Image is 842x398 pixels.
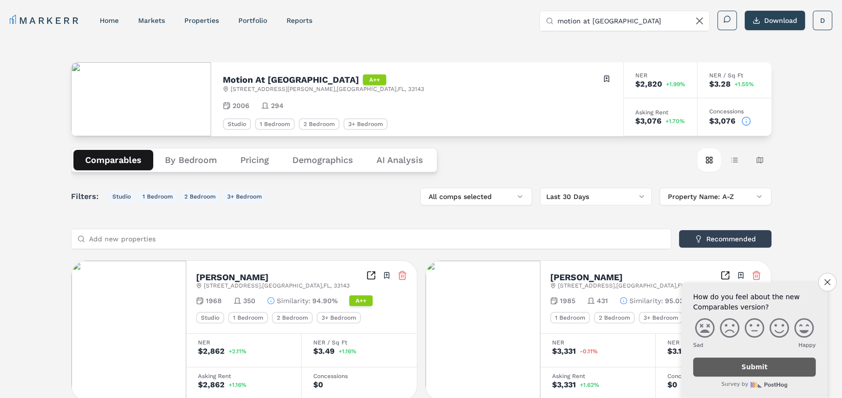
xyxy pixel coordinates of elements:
[313,347,335,355] div: $3.49
[709,109,760,114] div: Concessions
[635,109,685,115] div: Asking Rent
[313,381,323,389] div: $0
[255,118,295,130] div: 1 Bedroom
[667,373,759,379] div: Concessions
[299,118,340,130] div: 2 Bedroom
[597,296,608,306] span: 431
[10,14,80,27] a: MARKERR
[196,273,269,282] h2: [PERSON_NAME]
[139,191,177,202] button: 1 Bedroom
[667,381,677,389] div: $0
[238,17,267,24] a: Portfolio
[709,72,760,78] div: NER / Sq Ft
[71,191,105,202] span: Filters:
[552,381,576,389] div: $3,331
[420,188,532,205] button: All comps selected
[317,312,361,324] div: 3+ Bedroom
[198,347,225,355] div: $2,862
[313,373,405,379] div: Concessions
[223,191,266,202] button: 3+ Bedroom
[552,347,576,355] div: $3,331
[552,340,644,345] div: NER
[271,101,284,110] span: 294
[229,150,281,170] button: Pricing
[339,348,357,354] span: +1.16%
[73,150,153,170] button: Comparables
[196,312,224,324] div: Studio
[138,17,165,24] a: markets
[594,312,635,324] div: 2 Bedroom
[100,17,119,24] a: home
[560,296,575,306] span: 1985
[277,296,310,306] span: Similarity :
[709,80,731,88] div: $3.28
[229,382,247,388] span: +1.16%
[665,296,689,306] span: 95.03%
[820,16,825,25] span: D
[735,81,754,87] span: +1.55%
[365,150,435,170] button: AI Analysis
[709,117,735,125] div: $3,076
[153,150,229,170] button: By Bedroom
[223,75,359,84] h2: Motion At [GEOGRAPHIC_DATA]
[667,340,759,345] div: NER / Sq Ft
[184,17,219,24] a: properties
[312,296,338,306] span: 94.90%
[229,348,247,354] span: +2.11%
[343,118,388,130] div: 3+ Bedroom
[665,118,685,124] span: +1.70%
[198,373,289,379] div: Asking Rent
[813,11,832,30] button: D
[635,117,662,125] div: $3,076
[639,312,683,324] div: 3+ Bedroom
[720,271,730,280] a: Inspect Comparables
[180,191,219,202] button: 2 Bedroom
[635,80,662,88] div: $2,820
[313,340,405,345] div: NER / Sq Ft
[580,382,599,388] span: +1.62%
[228,312,268,324] div: 1 Bedroom
[745,11,805,30] button: Download
[89,229,665,249] input: Add new properties
[198,340,289,345] div: NER
[349,295,373,306] div: A++
[363,74,386,85] div: A++
[550,312,590,324] div: 1 Bedroom
[272,312,313,324] div: 2 Bedroom
[281,150,365,170] button: Demographics
[231,85,424,93] span: [STREET_ADDRESS][PERSON_NAME] , [GEOGRAPHIC_DATA] , FL , 33143
[243,296,255,306] span: 350
[198,381,225,389] div: $2,862
[233,101,250,110] span: 2006
[108,191,135,202] button: Studio
[557,11,703,31] input: Search by MSA, ZIP, Property Name, or Address
[558,282,704,289] span: [STREET_ADDRESS] , [GEOGRAPHIC_DATA] , FL , 33143
[679,230,771,248] button: Recommended
[206,296,222,306] span: 1968
[204,282,350,289] span: [STREET_ADDRESS] , [GEOGRAPHIC_DATA] , FL , 33143
[660,188,771,205] button: Property Name: A-Z
[635,72,685,78] div: NER
[629,296,663,306] span: Similarity :
[580,348,598,354] span: -0.11%
[287,17,312,24] a: reports
[366,271,376,280] a: Inspect Comparables
[223,118,251,130] div: Studio
[550,273,623,282] h2: [PERSON_NAME]
[666,81,685,87] span: +1.99%
[667,347,686,355] div: $3.14
[552,373,644,379] div: Asking Rent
